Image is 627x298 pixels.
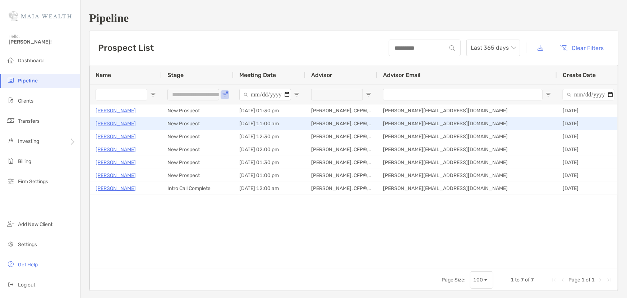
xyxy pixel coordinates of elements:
[563,89,614,100] input: Create Date Filter Input
[560,277,566,283] div: Previous Page
[586,277,590,283] span: of
[6,240,15,248] img: settings icon
[6,76,15,85] img: pipeline icon
[9,39,76,45] span: [PERSON_NAME]!
[449,45,455,51] img: input icon
[377,143,557,156] div: [PERSON_NAME][EMAIL_ADDRESS][DOMAIN_NAME]
[162,143,234,156] div: New Prospect
[150,92,156,98] button: Open Filter Menu
[515,277,520,283] span: to
[6,96,15,105] img: clients icon
[98,43,154,53] h3: Prospect List
[6,177,15,185] img: firm-settings icon
[18,158,31,164] span: Billing
[521,277,524,283] span: 7
[551,277,557,283] div: First Page
[470,271,493,289] div: Page Size
[581,277,585,283] span: 1
[96,158,136,167] a: [PERSON_NAME]
[6,56,15,64] img: dashboard icon
[234,182,305,195] div: [DATE] 12:00 am
[471,40,516,56] span: Last 365 days
[377,182,557,195] div: [PERSON_NAME][EMAIL_ADDRESS][DOMAIN_NAME]
[96,119,136,128] a: [PERSON_NAME]
[377,130,557,143] div: [PERSON_NAME][EMAIL_ADDRESS][DOMAIN_NAME]
[162,117,234,130] div: New Prospect
[18,98,33,104] span: Clients
[18,241,37,248] span: Settings
[311,72,332,78] span: Advisor
[18,118,40,124] span: Transfers
[377,156,557,169] div: [PERSON_NAME][EMAIL_ADDRESS][DOMAIN_NAME]
[9,3,72,29] img: Zoe Logo
[366,92,372,98] button: Open Filter Menu
[377,104,557,117] div: [PERSON_NAME][EMAIL_ADDRESS][DOMAIN_NAME]
[6,220,15,228] img: add_new_client icon
[18,58,43,64] span: Dashboard
[555,40,609,56] button: Clear Filters
[6,157,15,165] img: billing icon
[162,182,234,195] div: Intro Call Complete
[305,143,377,156] div: [PERSON_NAME], CFP®, CDFA®
[234,143,305,156] div: [DATE] 02:00 pm
[96,171,136,180] a: [PERSON_NAME]
[305,182,377,195] div: [PERSON_NAME], CFP®, CDFA®
[96,106,136,115] a: [PERSON_NAME]
[222,92,228,98] button: Open Filter Menu
[598,277,603,283] div: Next Page
[377,169,557,182] div: [PERSON_NAME][EMAIL_ADDRESS][DOMAIN_NAME]
[563,72,596,78] span: Create Date
[162,130,234,143] div: New Prospect
[531,277,534,283] span: 7
[305,117,377,130] div: [PERSON_NAME], CFP®, CDFA®
[162,104,234,117] div: New Prospect
[525,277,530,283] span: of
[96,184,136,193] a: [PERSON_NAME]
[568,277,580,283] span: Page
[383,72,420,78] span: Advisor Email
[6,280,15,289] img: logout icon
[162,169,234,182] div: New Prospect
[473,277,483,283] div: 100
[617,92,623,98] button: Open Filter Menu
[18,138,39,144] span: Investing
[305,104,377,117] div: [PERSON_NAME], CFP®, CDFA®
[167,72,184,78] span: Stage
[6,260,15,268] img: get-help icon
[442,277,466,283] div: Page Size:
[305,130,377,143] div: [PERSON_NAME], CFP®, CDFA®
[96,132,136,141] a: [PERSON_NAME]
[18,282,35,288] span: Log out
[511,277,514,283] span: 1
[239,72,276,78] span: Meeting Date
[234,104,305,117] div: [DATE] 01:30 pm
[234,156,305,169] div: [DATE] 01:30 pm
[18,179,48,185] span: Firm Settings
[234,130,305,143] div: [DATE] 12:30 pm
[96,72,111,78] span: Name
[6,116,15,125] img: transfers icon
[96,89,147,100] input: Name Filter Input
[591,277,595,283] span: 1
[239,89,291,100] input: Meeting Date Filter Input
[305,169,377,182] div: [PERSON_NAME], CFP®, CDFA®
[18,78,38,84] span: Pipeline
[96,145,136,154] a: [PERSON_NAME]
[6,136,15,145] img: investing icon
[162,156,234,169] div: New Prospect
[383,89,543,100] input: Advisor Email Filter Input
[18,221,52,227] span: Add New Client
[18,262,38,268] span: Get Help
[89,12,618,25] h1: Pipeline
[606,277,612,283] div: Last Page
[545,92,551,98] button: Open Filter Menu
[234,117,305,130] div: [DATE] 11:00 am
[377,117,557,130] div: [PERSON_NAME][EMAIL_ADDRESS][DOMAIN_NAME]
[234,169,305,182] div: [DATE] 01:00 pm
[305,156,377,169] div: [PERSON_NAME], CFP®, CDFA®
